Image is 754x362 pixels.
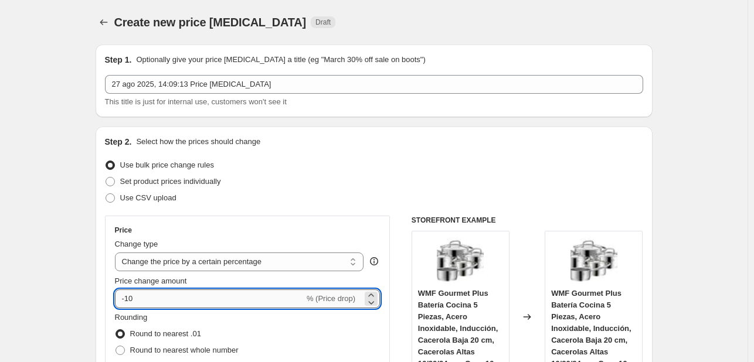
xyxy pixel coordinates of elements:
[105,75,643,94] input: 30% off holiday sale
[368,255,380,267] div: help
[136,54,425,66] p: Optionally give your price [MEDICAL_DATA] a title (eg "March 30% off sale on boots")
[315,18,331,27] span: Draft
[130,329,201,338] span: Round to nearest .01
[105,136,132,148] h2: Step 2.
[437,237,484,284] img: 61ZGMiwVA9L_80x.jpg
[115,289,304,308] input: -15
[105,97,287,106] span: This title is just for internal use, customers won't see it
[120,193,176,202] span: Use CSV upload
[114,16,307,29] span: Create new price [MEDICAL_DATA]
[115,240,158,248] span: Change type
[115,313,148,322] span: Rounding
[115,226,132,235] h3: Price
[130,346,239,354] span: Round to nearest whole number
[120,160,214,169] span: Use bulk price change rules
[96,14,112,30] button: Price change jobs
[120,177,221,186] span: Set product prices individually
[307,294,355,303] span: % (Price drop)
[570,237,617,284] img: 61ZGMiwVA9L_80x.jpg
[115,276,187,285] span: Price change amount
[136,136,260,148] p: Select how the prices should change
[105,54,132,66] h2: Step 1.
[412,216,643,225] h6: STOREFRONT EXAMPLE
